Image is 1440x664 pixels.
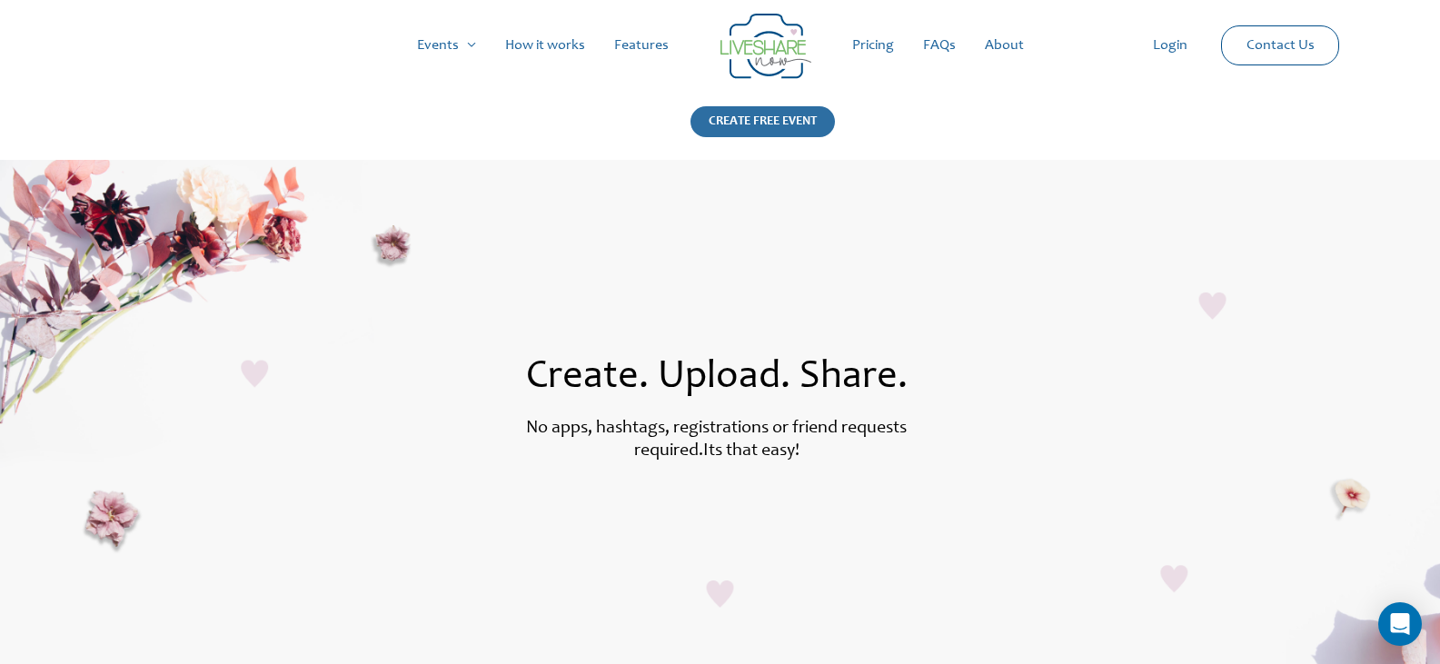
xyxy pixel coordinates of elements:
[1232,26,1329,64] a: Contact Us
[970,16,1038,74] a: About
[909,16,970,74] a: FAQs
[1378,602,1422,646] div: Open Intercom Messenger
[32,16,1408,74] nav: Site Navigation
[402,16,491,74] a: Events
[720,14,811,79] img: LiveShare logo - Capture & Share Event Memories
[690,106,835,160] a: CREATE FREE EVENT
[526,420,907,461] label: No apps, hashtags, registrations or friend requests required.
[690,106,835,137] div: CREATE FREE EVENT
[526,358,908,398] span: Create. Upload. Share.
[600,16,683,74] a: Features
[838,16,909,74] a: Pricing
[491,16,600,74] a: How it works
[1138,16,1202,74] a: Login
[703,442,799,461] label: Its that easy!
